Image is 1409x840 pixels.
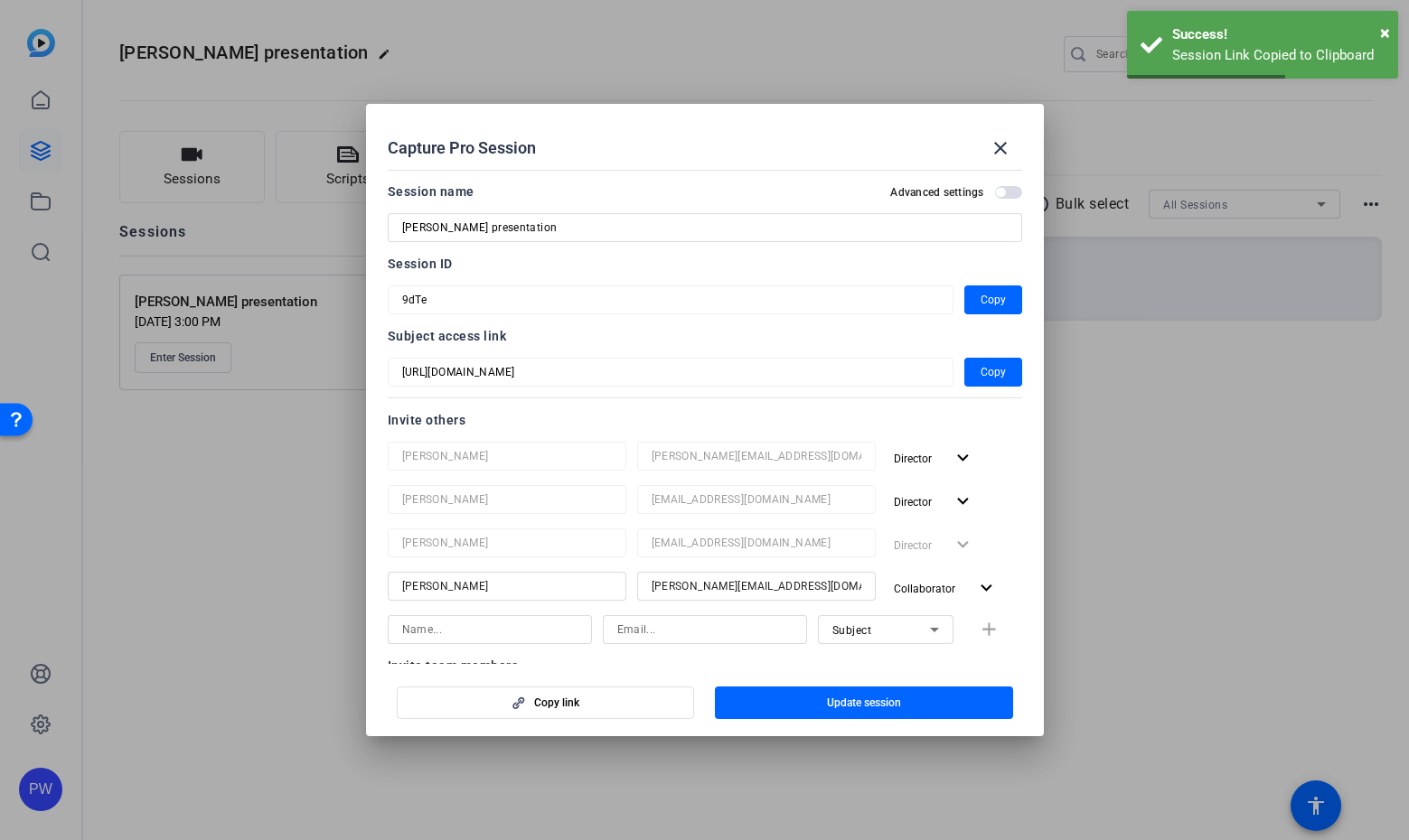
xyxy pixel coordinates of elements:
[952,490,974,513] mat-icon: expand_more
[887,442,982,474] button: Director
[402,217,1008,238] input: Enter Session Name
[652,445,861,467] input: Email...
[887,572,1005,604] button: Collaborator
[534,695,579,710] span: Copy link
[981,289,1006,311] span: Copy
[388,409,1022,431] div: Invite others
[388,253,1022,275] div: Session ID
[652,532,861,554] input: Email...
[1172,24,1385,45] div: Success!
[827,695,901,710] span: Update session
[1380,22,1390,43] span: ×
[832,624,872,637] span: Subject
[1172,45,1385,66] div: Session Link Copied to Clipboard
[397,686,695,719] button: Copy link
[402,532,612,554] input: Name...
[388,325,1022,347] div: Subject access link
[617,619,793,640] input: Email...
[1380,19,1390,46] button: Close
[388,181,474,202] div: Session name
[402,619,578,640] input: Name...
[402,489,612,510] input: Name...
[975,577,998,600] mat-icon: expand_more
[894,496,932,509] span: Director
[402,361,939,383] input: Session OTP
[402,445,612,467] input: Name...
[894,453,932,465] span: Director
[890,185,983,200] h2: Advanced settings
[952,447,974,470] mat-icon: expand_more
[981,361,1006,383] span: Copy
[887,485,982,518] button: Director
[652,489,861,510] input: Email...
[894,583,955,595] span: Collaborator
[388,126,1022,170] div: Capture Pro Session
[964,285,1022,314] button: Copy
[990,137,1011,159] mat-icon: close
[402,575,612,597] input: Name...
[402,289,939,311] input: Session OTP
[964,358,1022,387] button: Copy
[715,686,1013,719] button: Update session
[652,575,861,597] input: Email...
